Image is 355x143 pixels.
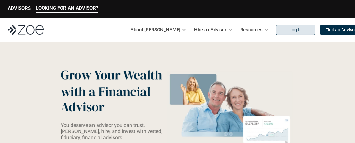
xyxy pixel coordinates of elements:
[61,62,165,114] p: Grow Your Wealth with a Financial Advisor
[131,25,180,35] p: About [PERSON_NAME]
[276,25,315,35] a: Log In
[61,122,165,141] p: You deserve an advisor you can trust. [PERSON_NAME], hire, and invest with vetted, fiduciary, fin...
[36,5,98,11] p: LOOKING FOR AN ADVISOR?
[240,25,263,35] p: Resources
[194,25,226,35] p: Hire an Advisor
[8,5,31,11] p: ADVISORS
[289,27,302,33] p: Log In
